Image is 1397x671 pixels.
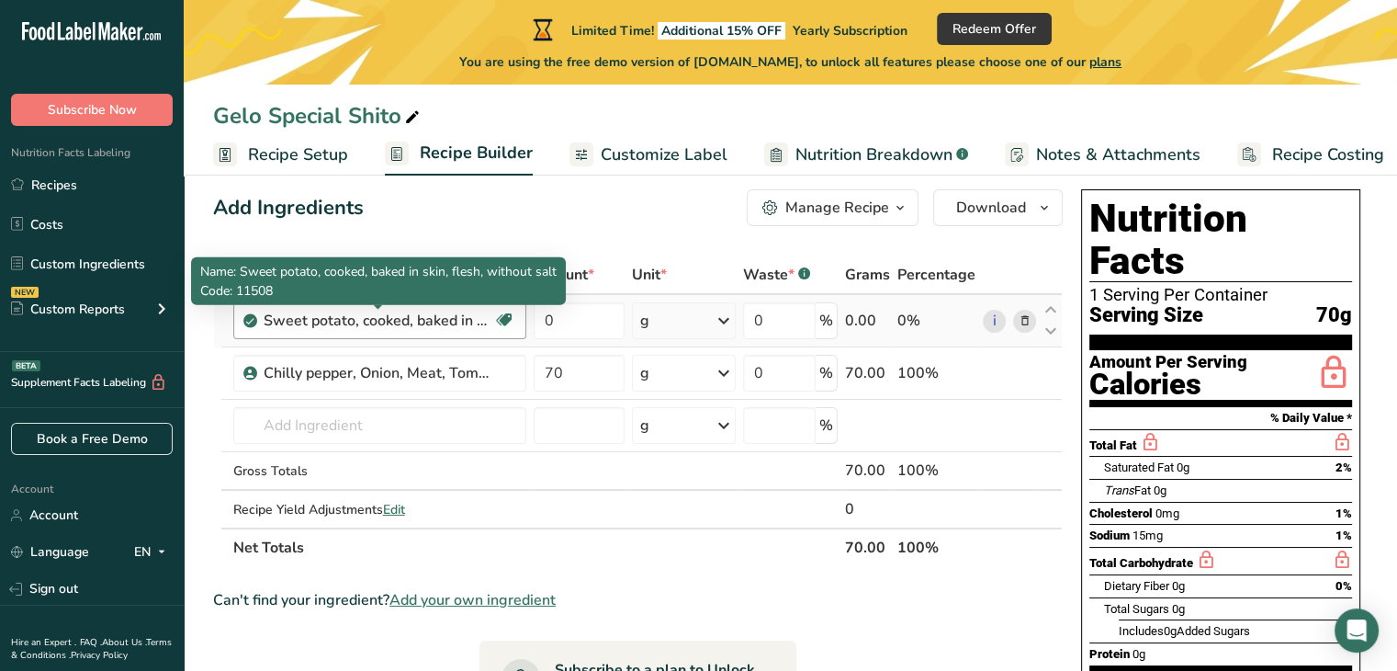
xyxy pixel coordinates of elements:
[1104,602,1169,616] span: Total Sugars
[71,649,128,662] a: Privacy Policy
[1316,304,1352,327] span: 70g
[1089,529,1130,542] span: Sodium
[1089,286,1352,304] div: 1 Serving Per Container
[1089,371,1247,398] div: Calories
[952,19,1036,39] span: Redeem Offer
[1104,483,1151,497] span: Fat
[11,300,125,319] div: Custom Reports
[213,134,348,176] a: Recipe Setup
[11,636,172,662] a: Terms & Conditions .
[11,423,173,455] a: Book a Free Demo
[841,528,894,566] th: 70.00
[48,100,137,119] span: Subscribe Now
[1335,506,1352,520] span: 1%
[1272,142,1384,167] span: Recipe Costing
[529,18,907,40] div: Limited Time!
[845,264,890,286] span: Grams
[11,536,89,568] a: Language
[200,282,273,300] span: Code: 11508
[248,142,348,167] span: Recipe Setup
[1089,556,1193,570] span: Total Carbohydrate
[764,134,968,176] a: Nutrition Breakdown
[389,589,556,611] span: Add your own ingredient
[233,461,526,481] div: Gross Totals
[1335,529,1352,542] span: 1%
[1119,624,1250,638] span: Includes Added Sugars
[1089,354,1247,371] div: Amount Per Serving
[213,193,364,223] div: Add Ingredients
[793,22,907,40] span: Yearly Subscription
[264,362,493,384] div: Chilly pepper, Onion, Meat, Tomato purée, Herrings, Shrimp, Ginger, Garlic, Olive oil
[200,263,557,280] span: Name: Sweet potato, cooked, baked in skin, flesh, without salt
[1104,483,1134,497] i: Trans
[640,415,649,437] div: g
[897,362,975,384] div: 100%
[11,94,173,126] button: Subscribe Now
[1089,304,1203,327] span: Serving Size
[897,264,975,286] span: Percentage
[1036,142,1200,167] span: Notes & Attachments
[601,142,727,167] span: Customize Label
[264,310,493,332] div: Sweet potato, cooked, baked in skin, flesh, without salt
[1132,647,1145,661] span: 0g
[1089,438,1137,452] span: Total Fat
[213,589,1063,611] div: Can't find your ingredient?
[213,99,423,132] div: Gelo Special Shito
[658,22,785,40] span: Additional 15% OFF
[102,636,146,649] a: About Us .
[1089,407,1352,429] section: % Daily Value *
[795,142,952,167] span: Nutrition Breakdown
[894,528,979,566] th: 100%
[420,141,533,165] span: Recipe Builder
[1089,53,1121,71] span: plans
[569,134,727,176] a: Customize Label
[134,541,173,563] div: EN
[459,52,1121,72] span: You are using the free demo version of [DOMAIN_NAME], to unlock all features please choose one of...
[233,500,526,519] div: Recipe Yield Adjustments
[1237,134,1384,176] a: Recipe Costing
[11,636,76,649] a: Hire an Expert .
[845,362,890,384] div: 70.00
[632,264,667,286] span: Unit
[1154,483,1166,497] span: 0g
[1335,579,1352,593] span: 0%
[1155,506,1179,520] span: 0mg
[80,636,102,649] a: FAQ .
[1089,647,1130,661] span: Protein
[12,360,40,371] div: BETA
[743,264,810,286] div: Waste
[1132,529,1163,542] span: 15mg
[233,407,526,444] input: Add Ingredient
[11,287,39,298] div: NEW
[956,197,1026,219] span: Download
[1104,579,1169,593] span: Dietary Fiber
[1172,579,1185,593] span: 0g
[230,528,841,566] th: Net Totals
[937,13,1052,45] button: Redeem Offer
[1089,198,1352,282] h1: Nutrition Facts
[785,197,889,219] div: Manage Recipe
[1172,602,1185,616] span: 0g
[1005,134,1200,176] a: Notes & Attachments
[1164,624,1177,638] span: 0g
[640,362,649,384] div: g
[1104,461,1174,474] span: Saturated Fat
[983,310,1006,333] a: i
[1335,461,1352,474] span: 2%
[845,460,890,482] div: 70.00
[897,460,975,482] div: 100%
[1089,506,1153,520] span: Cholesterol
[897,310,975,332] div: 0%
[933,189,1063,226] button: Download
[1335,608,1379,653] div: Open Intercom Messenger
[385,132,533,176] a: Recipe Builder
[640,310,649,332] div: g
[383,501,405,518] span: Edit
[1177,461,1189,474] span: 0g
[845,310,890,332] div: 0.00
[845,498,890,520] div: 0
[747,189,918,226] button: Manage Recipe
